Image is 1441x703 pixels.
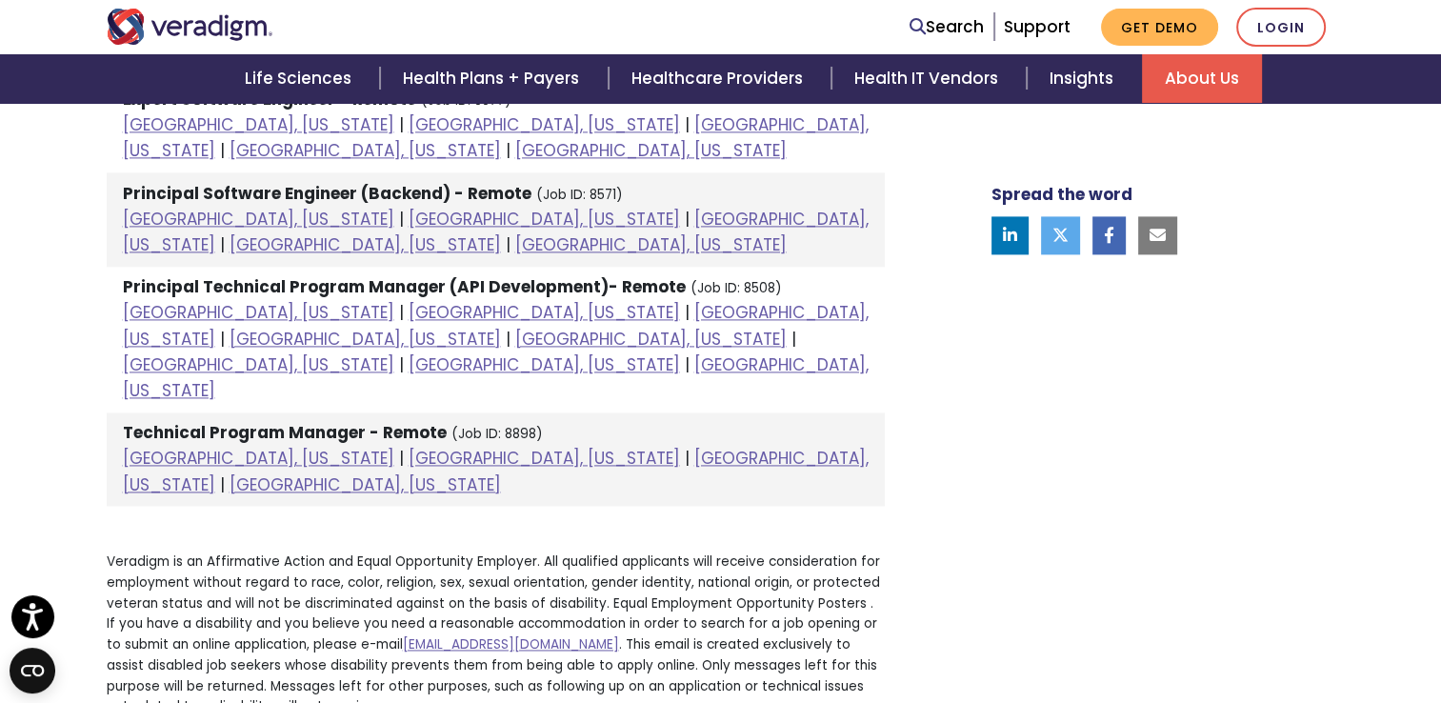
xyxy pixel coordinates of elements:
small: (Job ID: 8508) [690,279,782,297]
a: [GEOGRAPHIC_DATA], [US_STATE] [230,473,501,496]
small: (Job ID: 8898) [451,425,543,443]
span: | [399,113,404,136]
a: [GEOGRAPHIC_DATA], [US_STATE] [230,139,501,162]
a: Insights [1027,54,1142,103]
span: | [685,113,690,136]
strong: Spread the word [991,183,1132,206]
a: [GEOGRAPHIC_DATA], [US_STATE] [515,233,787,256]
span: | [220,473,225,496]
a: [GEOGRAPHIC_DATA], [US_STATE] [230,328,501,351]
a: [GEOGRAPHIC_DATA], [US_STATE] [230,233,501,256]
a: [GEOGRAPHIC_DATA], [US_STATE] [123,113,394,136]
span: | [506,233,510,256]
span: | [685,353,690,376]
span: | [506,328,510,351]
span: | [791,328,796,351]
a: [GEOGRAPHIC_DATA], [US_STATE] [123,447,394,470]
a: [EMAIL_ADDRESS][DOMAIN_NAME] [403,635,619,653]
a: [GEOGRAPHIC_DATA], [US_STATE] [123,208,394,231]
span: | [220,328,225,351]
a: [GEOGRAPHIC_DATA], [US_STATE] [515,139,787,162]
a: [GEOGRAPHIC_DATA], [US_STATE] [123,353,869,402]
span: | [399,301,404,324]
span: | [685,447,690,470]
span: | [220,139,225,162]
a: [GEOGRAPHIC_DATA], [US_STATE] [409,353,680,376]
span: | [506,139,510,162]
a: [GEOGRAPHIC_DATA], [US_STATE] [409,447,680,470]
button: Open CMP widget [10,648,55,693]
a: [GEOGRAPHIC_DATA], [US_STATE] [123,447,869,495]
a: Support [1004,15,1071,38]
strong: Technical Program Manager - Remote [123,421,447,444]
a: [GEOGRAPHIC_DATA], [US_STATE] [409,208,680,231]
a: Search [910,14,984,40]
a: Health IT Vendors [831,54,1027,103]
a: Healthcare Providers [609,54,831,103]
a: Life Sciences [222,54,380,103]
a: Login [1236,8,1326,47]
a: [GEOGRAPHIC_DATA], [US_STATE] [123,353,394,376]
img: Veradigm logo [107,9,273,45]
span: | [220,233,225,256]
span: | [399,447,404,470]
strong: Principal Technical Program Manager (API Development)- Remote [123,275,686,298]
a: [GEOGRAPHIC_DATA], [US_STATE] [123,301,394,324]
strong: Principal Software Engineer (Backend) - Remote [123,182,531,205]
a: [GEOGRAPHIC_DATA], [US_STATE] [123,301,869,350]
a: [GEOGRAPHIC_DATA], [US_STATE] [409,113,680,136]
small: (Job ID: 8571) [536,186,623,204]
a: [GEOGRAPHIC_DATA], [US_STATE] [409,301,680,324]
a: Health Plans + Payers [380,54,608,103]
span: | [399,208,404,231]
span: | [399,353,404,376]
a: [GEOGRAPHIC_DATA], [US_STATE] [515,328,787,351]
a: Get Demo [1101,9,1218,46]
a: About Us [1142,54,1262,103]
span: | [685,208,690,231]
span: | [685,301,690,324]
